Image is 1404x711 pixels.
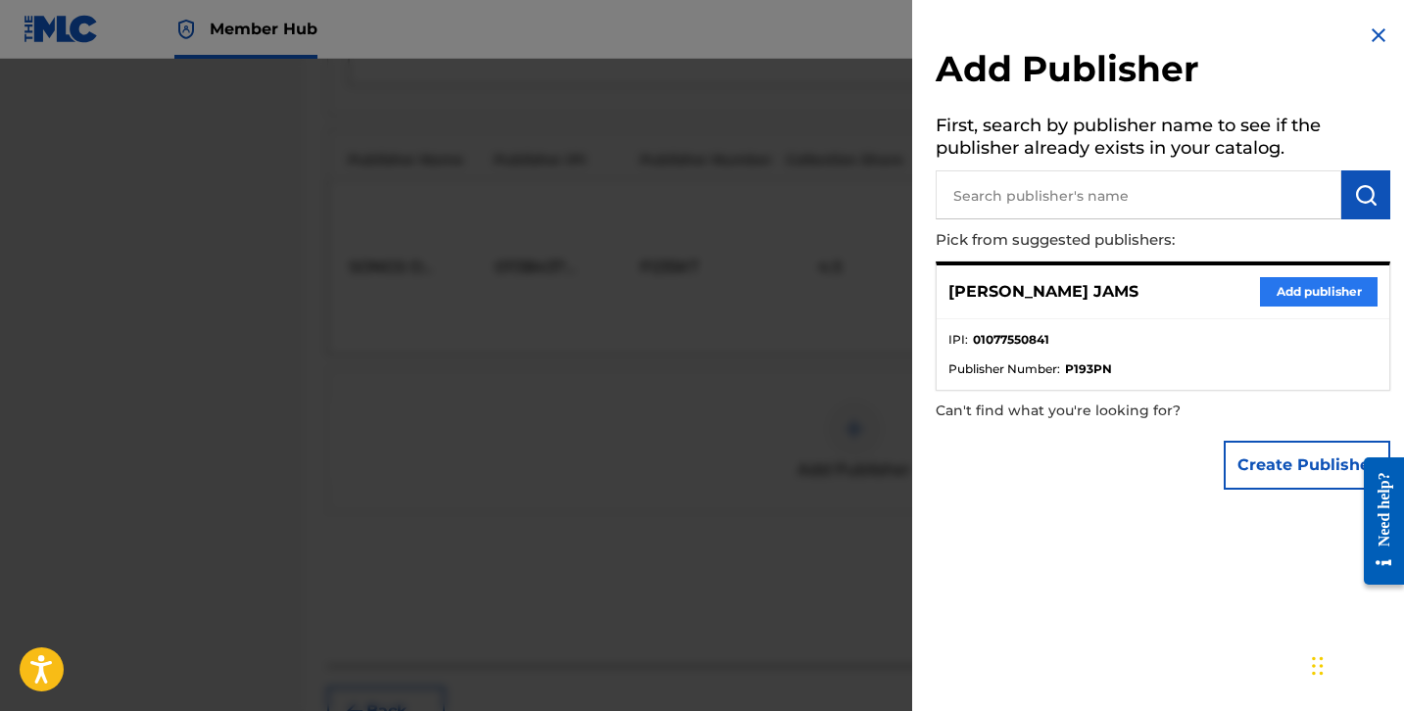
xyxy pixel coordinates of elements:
span: Member Hub [210,18,317,40]
input: Search publisher's name [936,170,1341,219]
span: IPI : [948,331,968,349]
h2: Add Publisher [936,47,1390,97]
h5: First, search by publisher name to see if the publisher already exists in your catalog. [936,109,1390,170]
div: Drag [1312,637,1324,695]
p: [PERSON_NAME] JAMS [948,280,1138,304]
p: Pick from suggested publishers: [936,219,1279,261]
img: Top Rightsholder [174,18,198,41]
span: Publisher Number : [948,360,1060,378]
button: Add publisher [1260,277,1378,307]
strong: 01077550841 [973,331,1049,349]
strong: P193PN [1065,360,1112,378]
iframe: Resource Center [1349,442,1404,599]
button: Create Publisher [1224,441,1390,490]
img: Search Works [1354,183,1378,207]
p: Can't find what you're looking for? [936,391,1279,431]
iframe: Chat Widget [1306,617,1404,711]
img: MLC Logo [24,15,99,43]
